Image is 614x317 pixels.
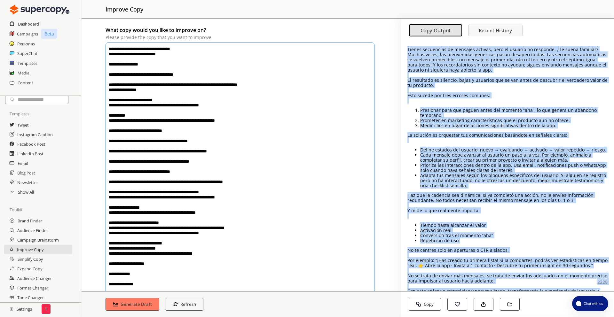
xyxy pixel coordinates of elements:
[45,306,47,312] p: 1
[409,25,462,37] button: Copy Output
[18,254,43,264] a: Simplify Copy
[420,223,608,228] p: Tiempo hasta alcanzar el valor
[10,3,69,16] img: Close
[420,118,608,123] p: Prometer en marketing características que el producto aún no ofrece.
[18,78,33,88] a: Content
[180,301,196,307] b: Refresh
[106,35,377,40] p: Please provide the copy that you want to improve.
[407,273,608,283] p: No se trata de enviar más mensajes; se trata de enviar los adecuados en el momento preciso para i...
[407,248,608,253] p: No te centres solo en aperturas o CTR aislados.
[407,78,608,88] p: El resultado es silencio, bajas y usuarios que se van antes de descubrir el verdadero valor de tu...
[581,301,604,306] span: Chat with us
[597,280,608,285] p: 2228
[17,274,52,283] a: Audience Changer
[407,47,608,52] p: Tienes secuencias de mensajes activas, pero el usuario no responde. ¿Te suena familiar?
[18,58,37,68] a: Templates
[407,208,608,213] p: Y mide lo que realmente importa:
[106,298,159,311] button: Generate Draft
[407,93,608,98] p: Esto sucede por tres errores comunes:
[468,25,523,36] button: Recent History
[17,120,29,130] a: Tweet
[166,298,204,311] button: Refresh
[17,29,38,39] a: Campaigns
[407,52,608,73] p: Muchas veces, las bienvenidas genéricas pasan desapercibidas. Las secuencias automáticas se vuelv...
[407,133,608,138] p: La solución es orquestar tus comunicaciones basándote en señales claras:
[17,168,35,178] a: Blog Post
[17,226,48,235] a: Audience Finder
[18,187,34,197] a: Show All
[420,228,608,233] p: Activación real
[41,29,57,39] p: Beta
[420,233,608,238] p: Conversión tras el momento “aha”
[17,235,59,245] a: Campaign Brainstorm
[420,147,608,152] p: Define estados del usuario: nuevo → evaluando → activado → valor repetido → riesgo.
[420,238,608,243] p: Repetición de uso
[121,301,152,307] b: Generate Draft
[106,25,377,35] h2: What copy would you like to improve on?
[18,19,39,29] a: Dashboard
[409,298,441,311] button: Copy
[572,296,608,311] button: atlas-launcher
[17,149,43,158] a: LinkedIn Post
[17,283,48,293] a: Format Changer
[10,307,13,311] img: Close
[424,301,434,307] b: Copy
[17,264,42,274] a: Expand Copy
[17,49,37,58] a: SuperChat
[407,258,608,268] p: Por ejemplo: “¡Has creado tu primera lista! Si la compartes, podrás ver estadísticas en tiempo re...
[18,216,42,226] a: Brand Finder
[420,163,608,173] p: Prioriza las interacciones dentro de la app. Usa email, notificaciones push o WhatsApp solo cuand...
[17,178,38,187] a: Newsletter
[17,39,35,49] a: Personas
[18,68,29,78] a: Media
[420,152,608,163] p: Cada mensaje debe avanzar al usuario un paso a la vez. Por ejemplo, anímalo a completar su perfil...
[479,27,512,34] b: Recent History
[17,139,45,149] a: Facebook Post
[420,123,608,128] p: Medir clics en lugar de acciones significativas dentro de la app.
[17,130,53,139] a: Instagram Caption
[421,27,451,34] b: Copy Output
[407,193,608,203] p: Haz que la cadencia sea dinámica: si ya completó una acción, no le envíes información redundante....
[420,108,608,118] p: Presionar para que paguen antes del momento “aha”, lo que genera un abandono temprano.
[420,173,608,188] p: Adapta tus mensajes según los bloqueos específicos del usuario. Si alguien se registró pero no ha...
[17,245,43,254] a: Improve Copy
[18,158,28,168] a: Email
[17,293,44,302] a: Tone Changer
[106,3,143,15] h2: improve copy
